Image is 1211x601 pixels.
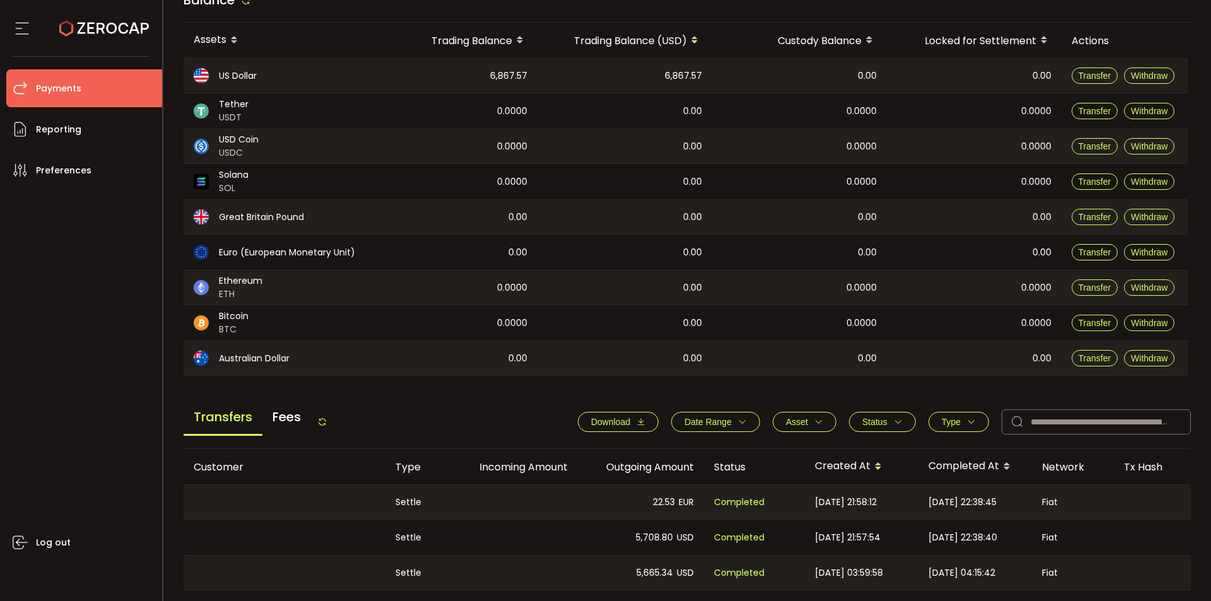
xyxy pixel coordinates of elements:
[786,417,808,427] span: Asset
[385,520,452,555] div: Settle
[1032,556,1114,590] div: Fiat
[1131,318,1167,328] span: Withdraw
[1021,316,1051,330] span: 0.0000
[1131,177,1167,187] span: Withdraw
[1124,173,1174,190] button: Withdraw
[1124,315,1174,331] button: Withdraw
[714,530,764,545] span: Completed
[1021,281,1051,295] span: 0.0000
[1079,212,1111,222] span: Transfer
[1021,175,1051,189] span: 0.0000
[636,530,673,545] span: 5,708.80
[1072,67,1118,84] button: Transfer
[1124,244,1174,260] button: Withdraw
[1032,485,1114,519] div: Fiat
[928,530,997,545] span: [DATE] 22:38:40
[1131,247,1167,257] span: Withdraw
[815,566,883,580] span: [DATE] 03:59:58
[1072,350,1118,366] button: Transfer
[815,530,880,545] span: [DATE] 21:57:54
[846,175,877,189] span: 0.0000
[497,175,527,189] span: 0.0000
[918,456,1032,477] div: Completed At
[1124,279,1174,296] button: Withdraw
[677,530,694,545] span: USD
[1124,209,1174,225] button: Withdraw
[805,456,918,477] div: Created At
[578,460,704,474] div: Outgoing Amount
[508,245,527,260] span: 0.00
[1021,139,1051,154] span: 0.0000
[858,351,877,366] span: 0.00
[1131,106,1167,116] span: Withdraw
[591,417,630,427] span: Download
[815,495,877,510] span: [DATE] 21:58:12
[497,281,527,295] span: 0.0000
[942,417,961,427] span: Type
[385,460,452,474] div: Type
[219,246,355,259] span: Euro (European Monetary Unit)
[714,566,764,580] span: Completed
[1124,103,1174,119] button: Withdraw
[194,139,209,154] img: usdc_portfolio.svg
[219,133,259,146] span: USD Coin
[683,245,702,260] span: 0.00
[714,495,764,510] span: Completed
[928,566,995,580] span: [DATE] 04:15:42
[1079,71,1111,81] span: Transfer
[887,30,1062,51] div: Locked for Settlement
[219,69,257,83] span: US Dollar
[858,69,877,83] span: 0.00
[219,274,262,288] span: Ethereum
[1079,247,1111,257] span: Transfer
[219,98,249,111] span: Tether
[1033,245,1051,260] span: 0.00
[452,460,578,474] div: Incoming Amount
[683,316,702,330] span: 0.00
[490,69,527,83] span: 6,867.57
[846,139,877,154] span: 0.0000
[1079,318,1111,328] span: Transfer
[1062,33,1188,48] div: Actions
[1124,350,1174,366] button: Withdraw
[385,556,452,590] div: Settle
[1148,540,1211,601] iframe: Chat Widget
[683,175,702,189] span: 0.00
[1131,141,1167,151] span: Withdraw
[1021,104,1051,119] span: 0.0000
[194,68,209,83] img: usd_portfolio.svg
[1124,67,1174,84] button: Withdraw
[194,245,209,260] img: eur_portfolio.svg
[653,495,675,510] span: 22.53
[1124,138,1174,155] button: Withdraw
[684,417,732,427] span: Date Range
[773,412,836,432] button: Asset
[679,495,694,510] span: EUR
[537,30,712,51] div: Trading Balance (USD)
[1072,244,1118,260] button: Transfer
[1032,520,1114,555] div: Fiat
[712,30,887,51] div: Custody Balance
[219,111,249,124] span: USDT
[194,174,209,189] img: sol_portfolio.png
[194,280,209,295] img: eth_portfolio.svg
[262,400,311,434] span: Fees
[1072,103,1118,119] button: Transfer
[928,412,989,432] button: Type
[704,460,805,474] div: Status
[1033,210,1051,225] span: 0.00
[194,351,209,366] img: aud_portfolio.svg
[677,566,694,580] span: USD
[194,209,209,225] img: gbp_portfolio.svg
[578,412,658,432] button: Download
[508,210,527,225] span: 0.00
[846,281,877,295] span: 0.0000
[1079,177,1111,187] span: Transfer
[1072,138,1118,155] button: Transfer
[1033,69,1051,83] span: 0.00
[36,534,71,552] span: Log out
[497,104,527,119] span: 0.0000
[683,281,702,295] span: 0.00
[497,139,527,154] span: 0.0000
[184,400,262,436] span: Transfers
